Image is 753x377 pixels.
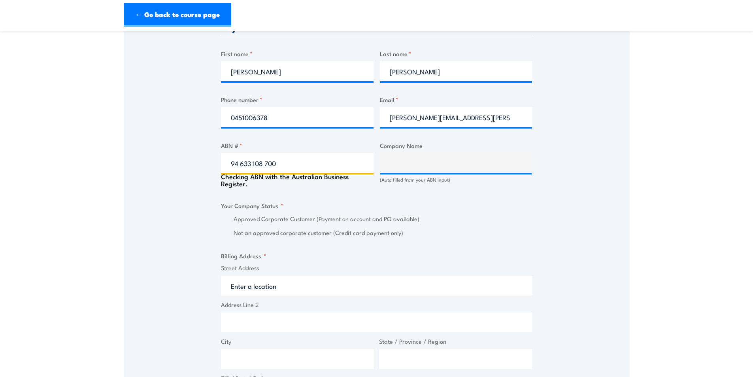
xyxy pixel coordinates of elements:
[380,49,532,58] label: Last name
[221,263,532,273] label: Street Address
[380,176,532,184] div: (Auto filled from your ABN input)
[221,201,283,210] legend: Your Company Status
[221,300,532,309] label: Address Line 2
[221,173,374,187] div: Checking ABN with the Australian Business Register.
[380,95,532,104] label: Email
[124,3,231,27] a: ← Go back to course page
[379,337,532,346] label: State / Province / Region
[221,23,532,32] h3: Payer
[380,141,532,150] label: Company Name
[221,95,374,104] label: Phone number
[221,141,374,150] label: ABN #
[221,276,532,296] input: Enter a location
[221,337,374,346] label: City
[221,251,266,260] legend: Billing Address
[234,228,532,237] label: Not an approved corporate customer (Credit card payment only)
[221,49,374,58] label: First name
[234,214,532,224] label: Approved Corporate Customer (Payment on account and PO available)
